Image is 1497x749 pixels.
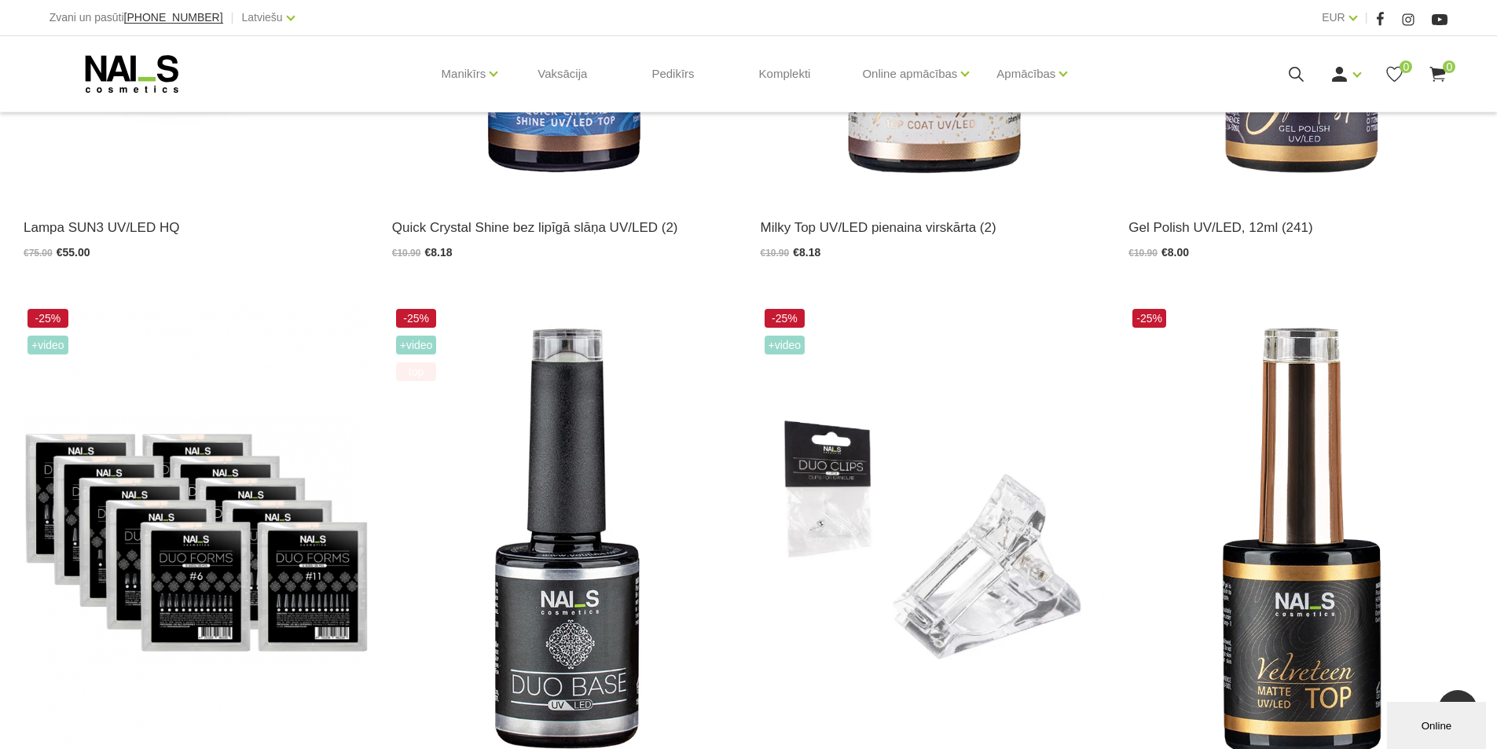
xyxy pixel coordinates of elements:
span: €10.90 [1128,248,1158,259]
a: 0 [1385,64,1404,84]
span: -25% [1132,309,1166,328]
a: Manikīrs [442,42,486,105]
span: €75.00 [24,248,53,259]
div: Zvani un pasūti [50,8,223,28]
span: 0 [1443,61,1455,73]
a: [PHONE_NUMBER] [124,12,223,24]
span: -25% [396,309,437,328]
span: €55.00 [57,246,90,259]
span: | [231,8,234,28]
a: EUR [1322,8,1345,27]
span: €10.90 [392,248,421,259]
a: Vaksācija [525,36,600,112]
span: | [1365,8,1368,28]
a: Latviešu [242,8,283,27]
a: Apmācības [996,42,1055,105]
a: Milky Top UV/LED pienaina virskārta (2) [761,217,1106,238]
span: [PHONE_NUMBER] [124,11,223,24]
span: €10.90 [761,248,790,259]
span: -25% [765,309,805,328]
a: Lampa SUN3 UV/LED HQ [24,217,369,238]
span: +Video [28,336,68,354]
a: Quick Crystal Shine bez lipīgā slāņa UV/LED (2) [392,217,737,238]
span: €8.00 [1161,246,1189,259]
span: +Video [765,336,805,354]
span: top [396,362,437,381]
span: €8.18 [793,246,820,259]
a: Online apmācības [862,42,957,105]
a: 0 [1428,64,1447,84]
span: 0 [1400,61,1412,73]
span: +Video [396,336,437,354]
iframe: chat widget [1387,699,1489,749]
a: Pedikīrs [639,36,706,112]
span: -25% [28,309,68,328]
span: €8.18 [424,246,452,259]
a: Gel Polish UV/LED, 12ml (241) [1128,217,1473,238]
a: Komplekti [747,36,824,112]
